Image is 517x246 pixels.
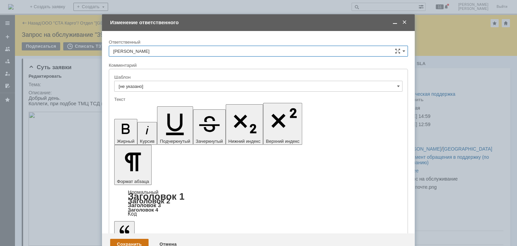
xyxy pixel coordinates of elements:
span: Нижний индекс [228,139,261,144]
a: Заголовок 3 [128,202,161,208]
span: Курсив [140,139,155,144]
span: Закрыть [401,19,408,26]
span: Жирный [117,139,135,144]
div: Изменение ответственного [110,19,408,26]
span: Подчеркнутый [160,139,190,144]
span: Свернуть (Ctrl + M) [392,19,398,26]
a: Код [128,211,137,217]
a: Заголовок 4 [128,207,158,213]
button: Курсив [137,122,157,145]
span: Верхний индекс [266,139,299,144]
button: Формат абзаца [114,145,152,185]
button: Жирный [114,119,137,145]
button: Нижний индекс [226,104,263,145]
span: Сложная форма [395,48,400,54]
div: Формат абзаца [114,190,402,216]
span: Зачеркнутый [196,139,223,144]
span: Формат абзаца [117,179,149,184]
a: Заголовок 2 [128,197,170,205]
a: Нормальный [128,189,158,195]
div: Ответственный [109,40,407,44]
button: Цитата [114,221,135,244]
button: Подчеркнутый [157,106,193,145]
button: Верхний индекс [263,103,302,145]
div: Шаблон [114,75,401,79]
div: Текст [114,97,401,102]
a: Заголовок 1 [128,191,185,202]
button: Зачеркнутый [193,109,226,145]
div: Комментарий [109,62,408,69]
